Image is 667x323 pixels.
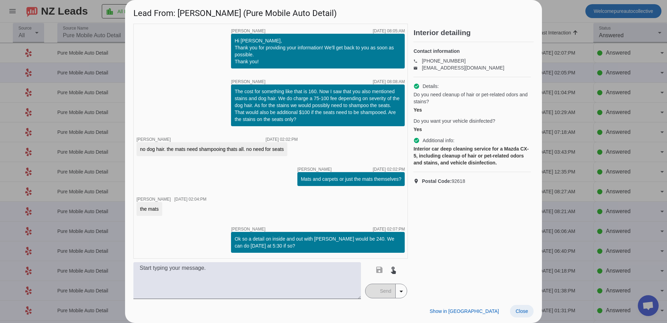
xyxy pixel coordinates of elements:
[413,91,531,105] span: Do you need cleanup of hair or pet-related odors and stains?
[234,37,401,65] div: Hi [PERSON_NAME], Thank you for providing your information! We'll get back to you as soon as poss...
[373,29,405,33] div: [DATE] 08:05:AM
[413,106,531,113] div: Yes
[266,137,298,142] div: [DATE] 02:02:PM
[430,308,499,314] span: Show in [GEOGRAPHIC_DATA]
[413,118,495,124] span: Do you want your vehicle disinfected?
[422,178,465,185] span: 92618
[373,167,405,171] div: [DATE] 02:02:PM
[413,137,420,144] mat-icon: check_circle
[397,287,405,296] mat-icon: arrow_drop_down
[424,305,504,317] button: Show in [GEOGRAPHIC_DATA]
[301,176,401,183] div: Mats and carpets or just the mats themselves?
[413,48,531,55] h4: Contact information
[389,266,397,274] mat-icon: touch_app
[422,65,504,71] a: [EMAIL_ADDRESS][DOMAIN_NAME]
[413,126,531,133] div: Yes
[234,88,401,123] div: The cost for something like that is 160. Now I saw that you also mentioned stains and dog hair. W...
[510,305,534,317] button: Close
[231,29,265,33] span: [PERSON_NAME]
[174,197,206,201] div: [DATE] 02:04:PM
[422,58,466,64] a: [PHONE_NUMBER]
[234,235,401,249] div: Ok so a detail on inside and out with [PERSON_NAME] would be 240. We can do [DATE] at 5:30 if so?
[137,137,171,142] span: [PERSON_NAME]
[413,29,534,36] h2: Interior detailing
[422,137,454,144] span: Additional info:
[413,83,420,89] mat-icon: check_circle
[297,167,332,171] span: [PERSON_NAME]
[137,197,171,202] span: [PERSON_NAME]
[413,178,422,184] mat-icon: location_on
[422,178,452,184] strong: Postal Code:
[413,145,531,166] div: Interior car deep cleaning service for a Mazda CX-5, including cleanup of hair or pet-related odo...
[231,80,265,84] span: [PERSON_NAME]
[373,80,405,84] div: [DATE] 08:08:AM
[140,205,159,212] div: the mats
[140,146,284,153] div: no dog hair. the mats need shampooing thats all. no need for seats
[413,59,422,63] mat-icon: phone
[231,227,265,231] span: [PERSON_NAME]
[422,83,439,90] span: Details:
[413,66,422,70] mat-icon: email
[516,308,528,314] span: Close
[373,227,405,231] div: [DATE] 02:07:PM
